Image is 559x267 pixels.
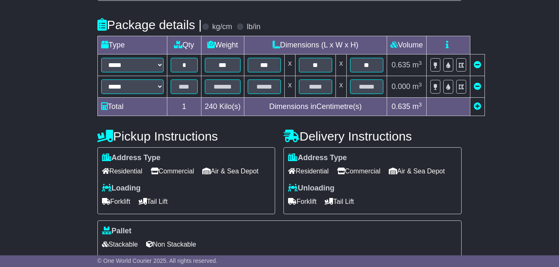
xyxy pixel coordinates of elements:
td: Dimensions in Centimetre(s) [244,98,387,116]
td: Kilo(s) [201,98,244,116]
span: Non Stackable [146,238,196,251]
h4: Delivery Instructions [283,129,462,143]
span: m [412,102,422,111]
span: 0.635 [392,102,410,111]
span: Tail Lift [139,195,168,208]
span: 0.635 [392,61,410,69]
td: Qty [167,36,201,54]
td: x [335,76,346,98]
td: Type [97,36,167,54]
span: Tail Lift [325,195,354,208]
label: Address Type [288,153,347,163]
span: 240 [205,102,217,111]
label: kg/cm [212,22,232,32]
a: Remove this item [474,82,481,91]
td: Volume [387,36,426,54]
td: x [284,76,295,98]
td: Total [97,98,167,116]
span: m [412,61,422,69]
sup: 3 [419,82,422,88]
span: Air & Sea Depot [389,165,445,178]
a: Add new item [474,102,481,111]
label: lb/in [247,22,261,32]
td: Dimensions (L x W x H) [244,36,387,54]
label: Pallet [102,227,132,236]
label: Loading [102,184,141,193]
span: Forklift [102,195,130,208]
span: Residential [102,165,142,178]
span: m [412,82,422,91]
td: x [284,54,295,76]
td: Weight [201,36,244,54]
h4: Package details | [97,18,202,32]
span: 0.000 [392,82,410,91]
h4: Pickup Instructions [97,129,276,143]
span: © One World Courier 2025. All rights reserved. [97,257,218,264]
a: Remove this item [474,61,481,69]
td: x [335,54,346,76]
label: Unloading [288,184,334,193]
span: Stackable [102,238,138,251]
span: Commercial [337,165,380,178]
td: 1 [167,98,201,116]
span: Forklift [288,195,316,208]
sup: 3 [419,101,422,108]
label: Address Type [102,153,161,163]
span: Air & Sea Depot [202,165,258,178]
span: Commercial [151,165,194,178]
sup: 3 [419,60,422,66]
span: Residential [288,165,328,178]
